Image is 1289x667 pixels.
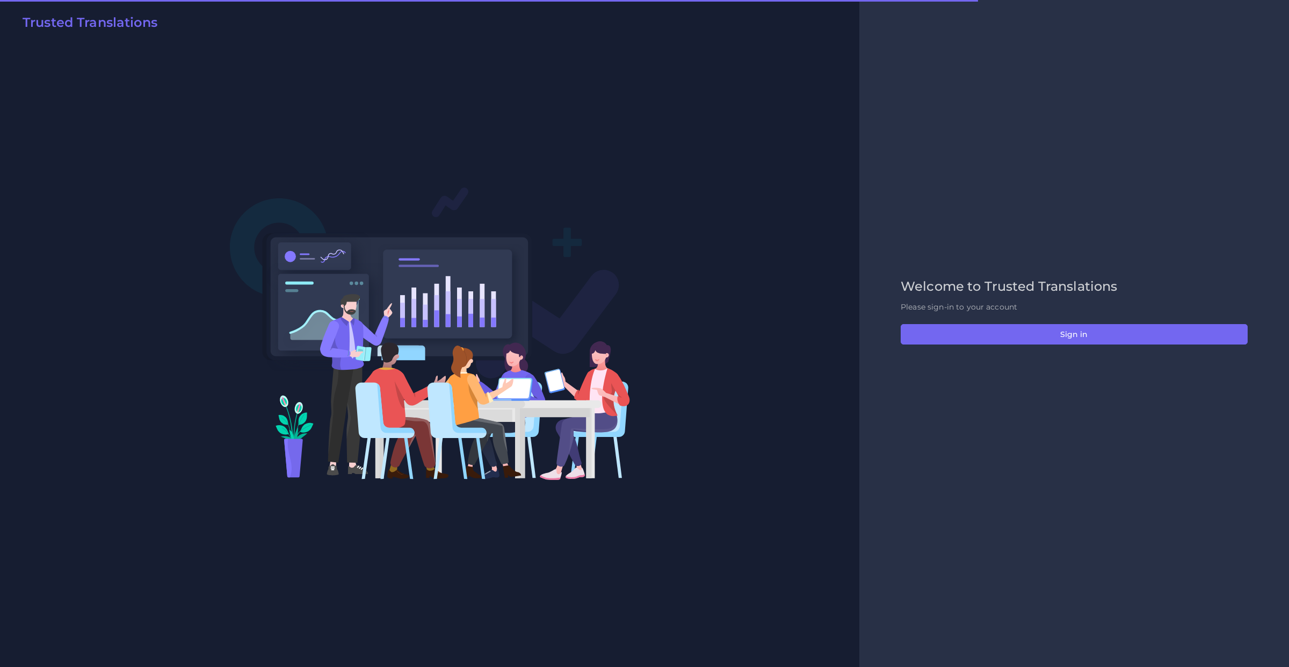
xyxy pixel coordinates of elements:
[901,279,1248,295] h2: Welcome to Trusted Translations
[229,187,631,480] img: Login V2
[901,302,1248,313] p: Please sign-in to your account
[901,324,1248,345] button: Sign in
[15,15,157,34] a: Trusted Translations
[23,15,157,31] h2: Trusted Translations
